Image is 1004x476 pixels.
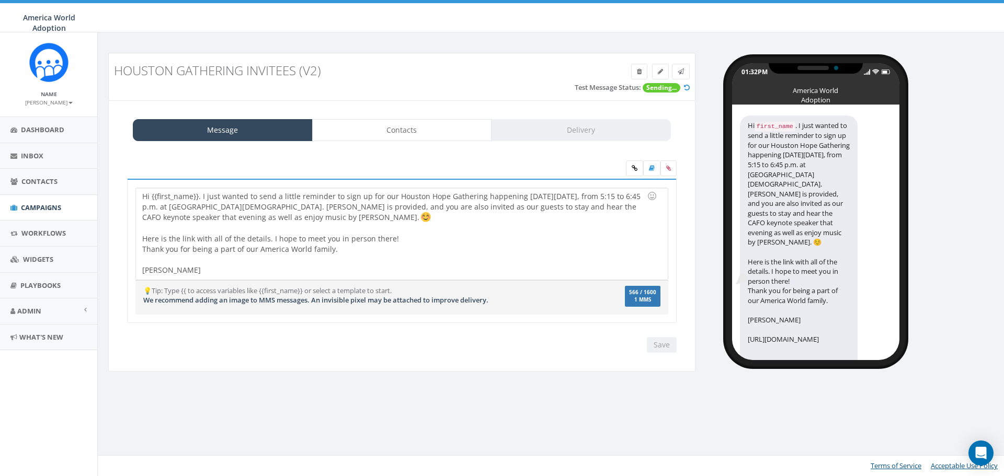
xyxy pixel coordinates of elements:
div: 💡Tip: Type {{ to access variables like {{first_name}} or select a template to start. [135,286,579,305]
div: America World Adoption [790,86,842,91]
a: Message [133,119,313,141]
img: ☺️ [420,212,431,222]
span: Delete Campaign [637,67,642,76]
label: Test Message Status: [575,83,641,92]
span: 1 MMS [629,297,656,303]
span: Dashboard [21,125,64,134]
span: Send Test Message [678,67,684,76]
a: [PERSON_NAME] [25,97,73,107]
span: America World Adoption [23,13,75,33]
div: 01:32PM [741,67,768,76]
code: first_name [755,122,795,131]
a: Acceptable Use Policy [931,461,998,470]
small: Name [41,90,57,98]
span: Attach your media [660,160,677,176]
span: Edit Campaign [658,67,663,76]
span: Campaigns [21,203,61,212]
div: Hi {{first_name}}. I just wanted to send a little reminder to sign up for our Houston Hope Gather... [136,188,667,280]
span: Contacts [21,177,58,186]
a: Terms of Service [871,461,921,470]
span: Workflows [21,228,66,238]
div: Hi . I just wanted to send a little reminder to sign up for our Houston Hope Gathering happening ... [740,115,858,379]
span: What's New [19,332,63,342]
span: 566 / 1600 [629,289,656,296]
small: [PERSON_NAME] [25,99,73,106]
label: Insert Template Text [643,160,660,176]
a: Contacts [312,119,492,141]
span: We recommend adding an image to MMS messages. An invisible pixel may be attached to improve deliv... [143,295,488,305]
div: Open Intercom Messenger [968,440,994,466]
h3: Houston Gathering Invitees (V2) [114,64,542,77]
span: Playbooks [20,281,61,290]
span: Widgets [23,254,53,264]
span: Inbox [21,151,43,160]
img: Rally_Corp_Icon.png [29,43,69,82]
div: Use the TAB key to insert emoji faster [646,190,658,202]
span: Admin [17,306,41,316]
span: Sending... [643,83,680,92]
